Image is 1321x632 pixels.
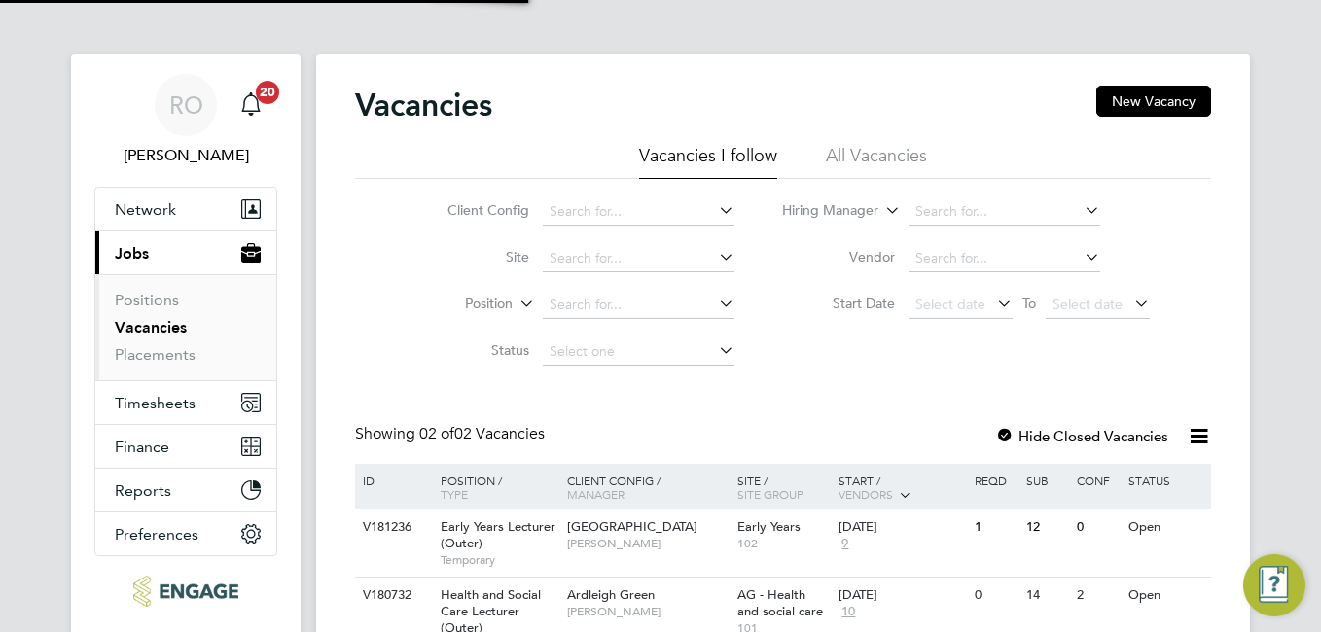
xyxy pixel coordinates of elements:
[839,604,858,620] span: 10
[1017,291,1042,316] span: To
[567,486,625,502] span: Manager
[909,245,1100,272] input: Search for...
[970,578,1020,614] div: 0
[1072,578,1123,614] div: 2
[737,586,823,619] span: AG - Health and social care
[95,381,276,424] button: Timesheets
[95,188,276,230] button: Network
[1053,296,1123,313] span: Select date
[441,486,468,502] span: Type
[909,198,1100,226] input: Search for...
[1124,509,1208,545] div: Open
[567,536,728,551] span: [PERSON_NAME]
[355,86,492,124] h2: Vacancies
[1021,578,1072,614] div: 14
[839,486,893,502] span: Vendors
[567,518,697,535] span: [GEOGRAPHIC_DATA]
[567,604,728,619] span: [PERSON_NAME]
[737,486,803,502] span: Site Group
[94,144,277,167] span: Roslyn O'Garro
[995,427,1168,445] label: Hide Closed Vacancies
[1021,464,1072,497] div: Sub
[115,244,149,263] span: Jobs
[1021,509,1072,545] div: 12
[94,576,277,607] a: Go to home page
[543,292,734,319] input: Search for...
[1124,578,1208,614] div: Open
[732,464,835,510] div: Site /
[562,464,732,510] div: Client Config /
[543,245,734,272] input: Search for...
[401,295,513,314] label: Position
[419,424,454,443] span: 02 of
[115,525,198,544] span: Preferences
[441,552,557,568] span: Temporary
[639,144,777,179] li: Vacancies I follow
[419,424,545,443] span: 02 Vacancies
[417,248,529,265] label: Site
[737,518,801,535] span: Early Years
[839,536,851,552] span: 9
[1072,464,1123,497] div: Conf
[115,481,171,500] span: Reports
[783,248,895,265] label: Vendor
[783,295,895,312] label: Start Date
[915,296,985,313] span: Select date
[95,469,276,511] button: Reports
[426,464,562,510] div: Position /
[95,231,276,274] button: Jobs
[417,341,529,359] label: Status
[1072,509,1123,545] div: 0
[95,274,276,380] div: Jobs
[417,201,529,219] label: Client Config
[839,519,965,536] div: [DATE]
[115,438,169,456] span: Finance
[358,578,426,614] div: V180732
[115,345,196,364] a: Placements
[543,198,734,226] input: Search for...
[441,518,555,551] span: Early Years Lecturer (Outer)
[567,586,655,603] span: Ardleigh Green
[970,464,1020,497] div: Reqd
[1243,554,1305,616] button: Engage Resource Center
[94,74,277,167] a: RO[PERSON_NAME]
[355,424,549,444] div: Showing
[133,576,237,607] img: ncclondon-logo-retina.png
[232,74,270,136] a: 20
[834,464,970,512] div: Start /
[970,509,1020,545] div: 1
[826,144,927,179] li: All Vacancies
[115,318,187,336] a: Vacancies
[95,425,276,468] button: Finance
[95,512,276,555] button: Preferences
[256,81,279,104] span: 20
[358,464,426,497] div: ID
[115,291,179,309] a: Positions
[1096,86,1211,117] button: New Vacancy
[169,92,203,118] span: RO
[737,536,830,551] span: 102
[115,200,176,219] span: Network
[767,201,878,221] label: Hiring Manager
[1124,464,1208,497] div: Status
[115,394,196,412] span: Timesheets
[358,509,426,545] div: V181236
[543,338,734,366] input: Select one
[839,587,965,604] div: [DATE]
